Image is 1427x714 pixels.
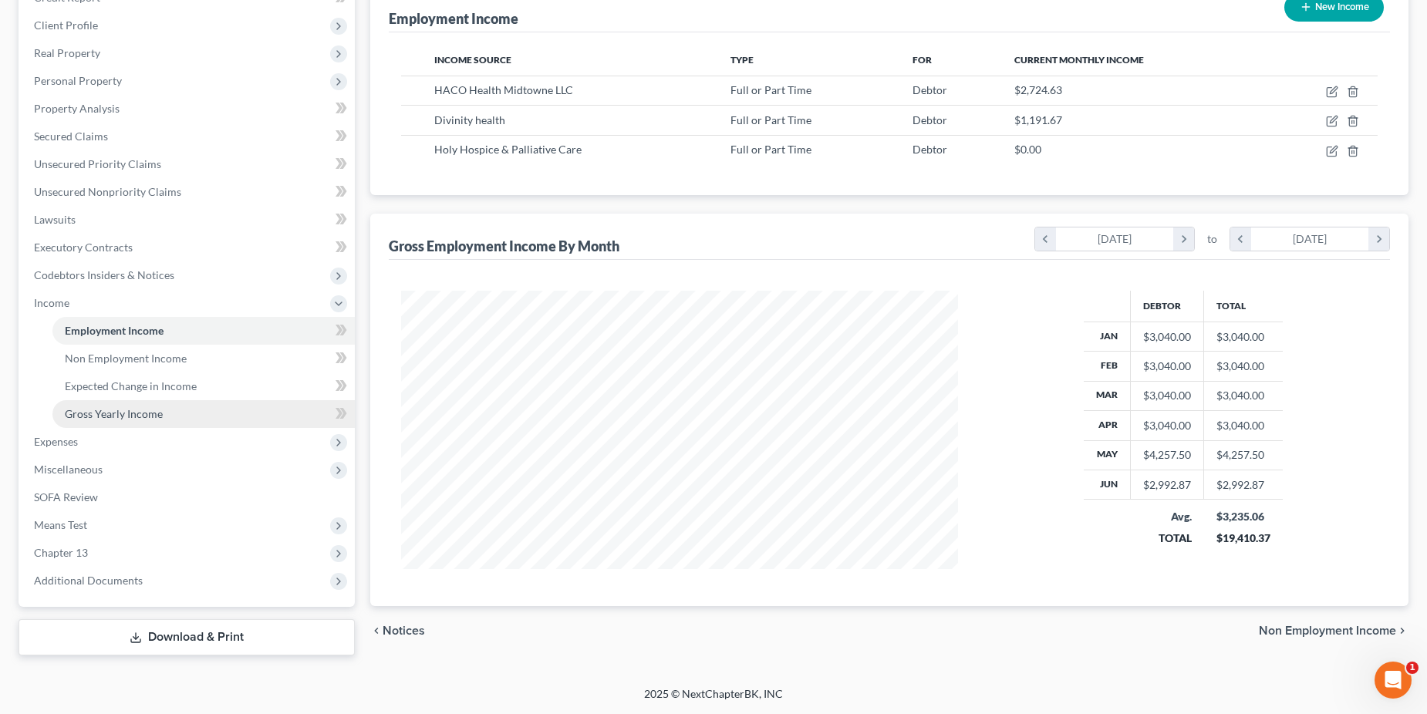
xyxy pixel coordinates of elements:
a: Expected Change in Income [52,372,355,400]
span: Miscellaneous [34,463,103,476]
span: $1,191.67 [1014,113,1062,126]
span: Gross Yearly Income [65,407,163,420]
span: Secured Claims [34,130,108,143]
a: Non Employment Income [52,345,355,372]
a: Gross Yearly Income [52,400,355,428]
span: Means Test [34,518,87,531]
th: Feb [1084,352,1131,381]
span: Expenses [34,435,78,448]
a: Property Analysis [22,95,355,123]
div: TOTAL [1143,530,1192,546]
span: SOFA Review [34,490,98,504]
span: Debtor [913,83,947,96]
span: Executory Contracts [34,241,133,254]
span: to [1207,231,1217,247]
span: Full or Part Time [730,143,811,156]
td: $4,257.50 [1204,440,1283,470]
i: chevron_right [1173,227,1194,251]
td: $3,040.00 [1204,322,1283,351]
i: chevron_right [1368,227,1389,251]
div: $2,992.87 [1143,477,1191,493]
a: Lawsuits [22,206,355,234]
div: $3,040.00 [1143,359,1191,374]
span: Income Source [434,54,511,66]
th: Jun [1084,470,1131,500]
span: Debtor [913,113,947,126]
span: $0.00 [1014,143,1041,156]
a: Unsecured Priority Claims [22,150,355,178]
span: $2,724.63 [1014,83,1062,96]
span: Type [730,54,754,66]
i: chevron_left [1035,227,1056,251]
a: Secured Claims [22,123,355,150]
span: Unsecured Priority Claims [34,157,161,170]
i: chevron_left [1230,227,1251,251]
iframe: Intercom live chat [1375,662,1412,699]
div: $3,235.06 [1216,509,1270,524]
span: Holy Hospice & Palliative Care [434,143,582,156]
div: $3,040.00 [1143,329,1191,345]
span: Expected Change in Income [65,379,197,392]
span: Real Property [34,46,100,59]
th: Mar [1084,381,1131,410]
div: $3,040.00 [1143,388,1191,403]
a: Download & Print [19,619,355,655]
span: Property Analysis [34,102,120,115]
a: Employment Income [52,317,355,345]
button: Non Employment Income chevron_right [1259,625,1408,637]
span: Debtor [913,143,947,156]
span: Notices [383,625,425,637]
th: May [1084,440,1131,470]
th: Jan [1084,322,1131,351]
span: Chapter 13 [34,546,88,559]
span: 1 [1406,662,1419,674]
button: chevron_left Notices [370,625,425,637]
div: Gross Employment Income By Month [389,237,619,255]
div: [DATE] [1056,227,1174,251]
td: $2,992.87 [1204,470,1283,500]
th: Total [1204,291,1283,322]
span: Personal Property [34,74,122,87]
span: Full or Part Time [730,113,811,126]
span: HACO Health Midtowne LLC [434,83,573,96]
span: Codebtors Insiders & Notices [34,268,174,281]
span: Client Profile [34,19,98,32]
span: Non Employment Income [1259,625,1396,637]
span: Non Employment Income [65,352,187,365]
div: [DATE] [1251,227,1369,251]
span: Full or Part Time [730,83,811,96]
div: $4,257.50 [1143,447,1191,463]
span: Income [34,296,69,309]
span: Lawsuits [34,213,76,226]
span: Employment Income [65,324,164,337]
div: 2025 © NextChapterBK, INC [274,686,1153,714]
span: Additional Documents [34,574,143,587]
i: chevron_left [370,625,383,637]
div: Avg. [1143,509,1192,524]
span: For [913,54,932,66]
td: $3,040.00 [1204,381,1283,410]
td: $3,040.00 [1204,352,1283,381]
td: $3,040.00 [1204,411,1283,440]
div: $3,040.00 [1143,418,1191,433]
div: $19,410.37 [1216,530,1270,546]
a: Unsecured Nonpriority Claims [22,178,355,206]
th: Apr [1084,411,1131,440]
div: Employment Income [389,9,518,28]
span: Unsecured Nonpriority Claims [34,185,181,198]
span: Current Monthly Income [1014,54,1144,66]
a: Executory Contracts [22,234,355,261]
a: SOFA Review [22,483,355,511]
th: Debtor [1131,291,1204,322]
i: chevron_right [1396,625,1408,637]
span: Divinity health [434,113,505,126]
